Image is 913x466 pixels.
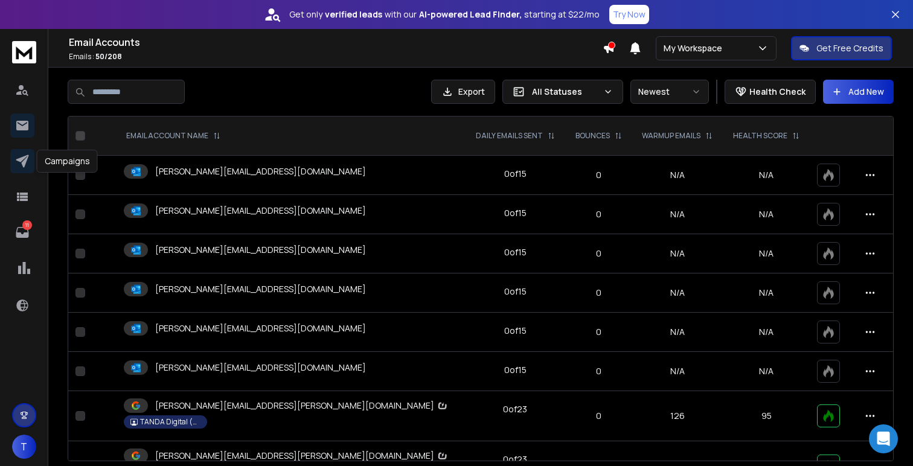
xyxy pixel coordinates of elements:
[155,362,366,374] p: [PERSON_NAME][EMAIL_ADDRESS][DOMAIN_NAME]
[504,325,527,337] div: 0 of 15
[12,41,36,63] img: logo
[10,220,34,244] a: 11
[12,435,36,459] button: T
[325,8,382,21] strong: verified leads
[730,169,802,181] p: N/A
[632,313,723,352] td: N/A
[730,287,802,299] p: N/A
[572,169,624,181] p: 0
[725,80,816,104] button: Health Check
[664,42,727,54] p: My Workspace
[503,403,527,415] div: 0 of 23
[869,424,898,453] div: Open Intercom Messenger
[37,150,98,173] div: Campaigns
[504,207,527,219] div: 0 of 15
[476,131,543,141] p: DAILY EMAILS SENT
[730,365,802,377] p: N/A
[572,287,624,299] p: 0
[289,8,600,21] p: Get only with our starting at $22/mo
[632,156,723,195] td: N/A
[155,165,366,177] p: [PERSON_NAME][EMAIL_ADDRESS][DOMAIN_NAME]
[431,80,495,104] button: Export
[504,286,527,298] div: 0 of 15
[632,391,723,441] td: 126
[140,417,200,427] p: TANDA Digital (Historic Productions)
[22,220,32,230] p: 11
[155,283,366,295] p: [PERSON_NAME][EMAIL_ADDRESS][DOMAIN_NAME]
[733,131,787,141] p: HEALTH SCORE
[823,80,894,104] button: Add New
[155,244,366,256] p: [PERSON_NAME][EMAIL_ADDRESS][DOMAIN_NAME]
[504,168,527,180] div: 0 of 15
[730,326,802,338] p: N/A
[504,364,527,376] div: 0 of 15
[155,450,449,462] p: [PERSON_NAME][EMAIL_ADDRESS][PERSON_NAME][DOMAIN_NAME]
[503,453,527,465] div: 0 of 23
[437,400,449,412] img: Zapmail Logo
[632,195,723,234] td: N/A
[572,208,624,220] p: 0
[575,131,610,141] p: BOUNCES
[155,205,366,217] p: [PERSON_NAME][EMAIL_ADDRESS][DOMAIN_NAME]
[791,36,892,60] button: Get Free Credits
[572,410,624,422] p: 0
[723,391,810,441] td: 95
[572,247,624,260] p: 0
[69,52,603,62] p: Emails :
[126,131,220,141] div: EMAIL ACCOUNT NAME
[155,400,449,412] p: [PERSON_NAME][EMAIL_ADDRESS][PERSON_NAME][DOMAIN_NAME]
[437,450,449,462] img: Zapmail Logo
[572,326,624,338] p: 0
[504,246,527,258] div: 0 of 15
[419,8,522,21] strong: AI-powered Lead Finder,
[69,35,603,49] h1: Email Accounts
[632,273,723,313] td: N/A
[730,208,802,220] p: N/A
[613,8,646,21] p: Try Now
[642,131,700,141] p: WARMUP EMAILS
[609,5,649,24] button: Try Now
[730,247,802,260] p: N/A
[632,352,723,391] td: N/A
[630,80,709,104] button: Newest
[632,234,723,273] td: N/A
[572,365,624,377] p: 0
[532,86,598,98] p: All Statuses
[816,42,883,54] p: Get Free Credits
[749,86,806,98] p: Health Check
[95,51,122,62] span: 50 / 208
[155,322,366,334] p: [PERSON_NAME][EMAIL_ADDRESS][DOMAIN_NAME]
